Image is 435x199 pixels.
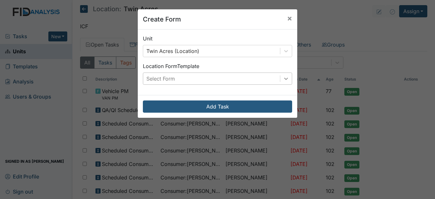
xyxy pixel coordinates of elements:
div: Twin Acres (Location) [146,47,199,55]
label: Location Form Template [143,62,199,70]
div: Select Form [146,75,175,82]
button: Add Task [143,100,292,113]
button: Close [282,9,297,27]
span: × [287,13,292,23]
label: Unit [143,35,152,42]
h5: Create Form [143,14,181,24]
